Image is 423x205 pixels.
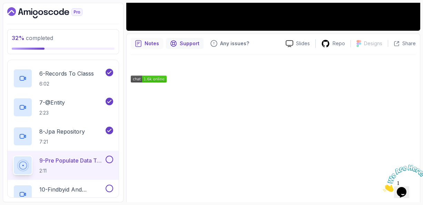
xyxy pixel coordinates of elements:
[220,40,249,47] p: Any issues?
[39,127,85,136] p: 8 - Jpa Repository
[145,40,159,47] p: Notes
[39,196,104,203] p: 2:31
[39,80,94,87] p: 6:02
[166,38,204,49] button: Support button
[316,39,351,48] a: Repo
[333,40,345,47] p: Repo
[364,40,382,47] p: Designs
[12,35,24,41] span: 32 %
[402,40,416,47] p: Share
[206,38,253,49] button: Feedback button
[131,38,163,49] button: notes button
[388,40,416,47] button: Share
[13,69,113,88] button: 6-Records To Classs6:02
[296,40,310,47] p: Slides
[13,98,113,117] button: 7-@Entity2:23
[180,40,199,47] p: Support
[13,127,113,146] button: 8-Jpa Repository7:21
[13,185,113,204] button: 10-Findbyid And Deletebyid2:31
[7,7,98,18] a: Dashboard
[13,156,113,175] button: 9-Pre Populate Data To H22:11
[39,109,65,116] p: 2:23
[131,76,167,82] img: Amigoscode Discord Server Badge
[12,35,53,41] span: completed
[39,156,104,165] p: 9 - Pre Populate Data To H2
[3,3,46,30] img: Chat attention grabber
[39,185,104,194] p: 10 - Findbyid And Deletebyid
[280,40,315,47] a: Slides
[39,167,104,174] p: 2:11
[380,162,423,195] iframe: chat widget
[39,98,65,107] p: 7 - @Entity
[39,69,94,78] p: 6 - Records To Classs
[3,3,6,9] span: 1
[39,138,85,145] p: 7:21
